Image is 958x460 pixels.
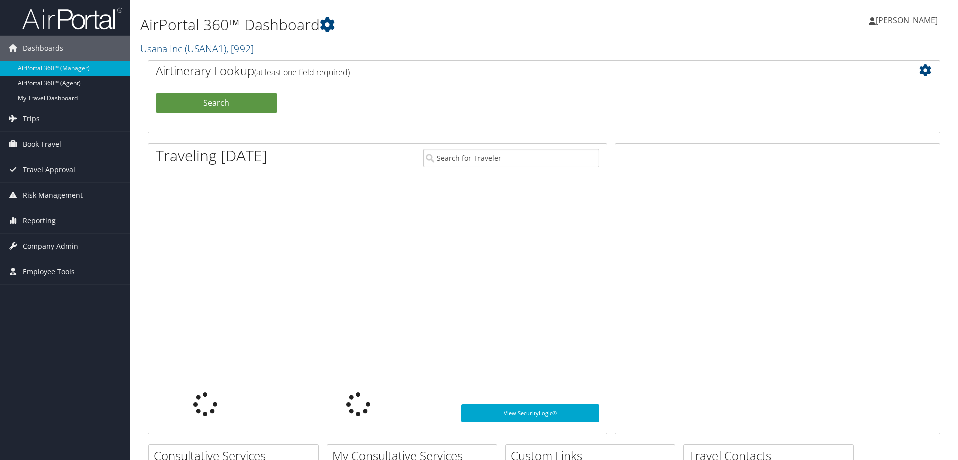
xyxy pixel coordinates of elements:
[23,157,75,182] span: Travel Approval
[254,67,350,78] span: (at least one field required)
[23,106,40,131] span: Trips
[461,404,599,422] a: View SecurityLogic®
[226,42,254,55] span: , [ 992 ]
[185,42,226,55] span: ( USANA1 )
[22,7,122,30] img: airportal-logo.png
[23,259,75,284] span: Employee Tools
[23,132,61,157] span: Book Travel
[876,15,938,26] span: [PERSON_NAME]
[23,36,63,61] span: Dashboards
[423,149,599,167] input: Search for Traveler
[140,42,254,55] a: Usana Inc
[156,62,866,79] h2: Airtinerary Lookup
[156,145,267,166] h1: Traveling [DATE]
[23,234,78,259] span: Company Admin
[23,208,56,233] span: Reporting
[156,93,277,113] button: Search
[23,183,83,208] span: Risk Management
[140,14,679,35] h1: AirPortal 360™ Dashboard
[869,5,948,35] a: [PERSON_NAME]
